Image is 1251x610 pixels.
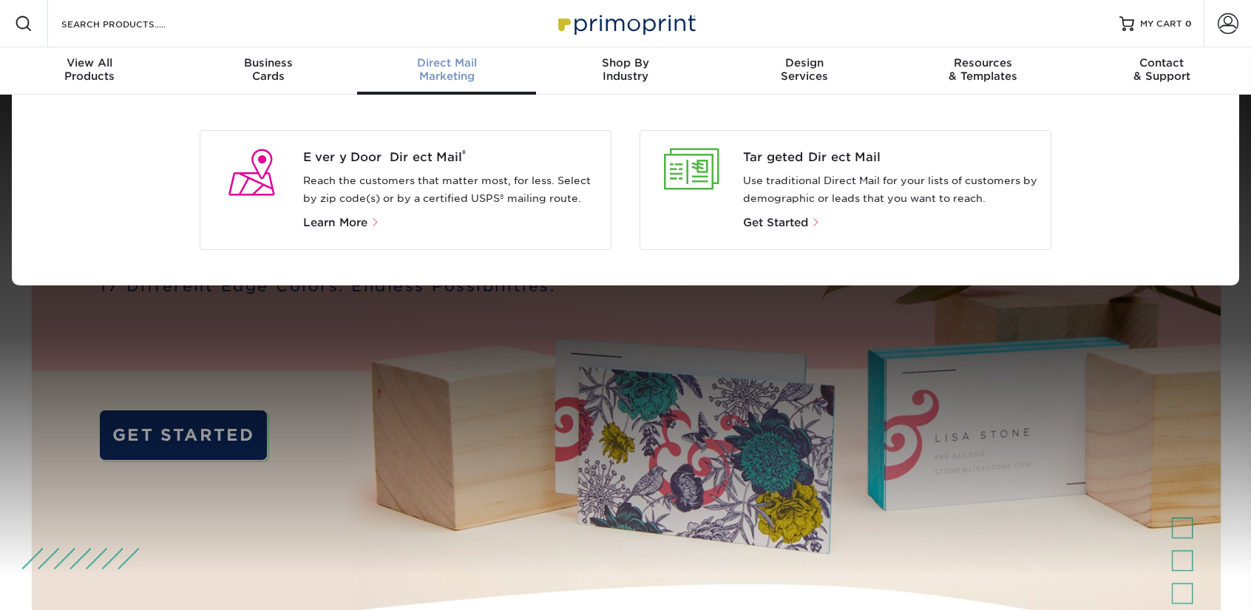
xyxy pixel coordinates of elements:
[179,47,358,95] a: BusinessCards
[179,56,358,70] span: Business
[552,7,699,39] img: Primoprint
[894,56,1073,70] span: Resources
[303,172,600,208] p: Reach the customers that matter most, for less. Select by zip code(s) or by a certified USPS® mai...
[536,56,715,70] span: Shop By
[303,149,600,166] a: Every Door Direct Mail®
[462,148,466,159] sup: ®
[1185,18,1192,29] span: 0
[715,56,894,83] div: Services
[1140,18,1182,30] span: MY CART
[536,56,715,83] div: Industry
[357,56,536,83] div: Marketing
[894,56,1073,83] div: & Templates
[1072,47,1251,95] a: Contact& Support
[303,217,386,228] a: Learn More
[357,47,536,95] a: Direct MailMarketing
[60,15,204,33] input: SEARCH PRODUCTS.....
[303,216,367,229] span: Learn More
[179,56,358,83] div: Cards
[743,149,1040,166] a: Targeted Direct Mail
[743,172,1040,208] p: Use traditional Direct Mail for your lists of customers by demographic or leads that you want to ...
[743,216,808,229] span: Get Started
[743,217,821,228] a: Get Started
[1072,56,1251,70] span: Contact
[894,47,1073,95] a: Resources& Templates
[536,47,715,95] a: Shop ByIndustry
[1072,56,1251,83] div: & Support
[715,56,894,70] span: Design
[715,47,894,95] a: DesignServices
[303,149,600,166] span: Every Door Direct Mail
[357,56,536,70] span: Direct Mail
